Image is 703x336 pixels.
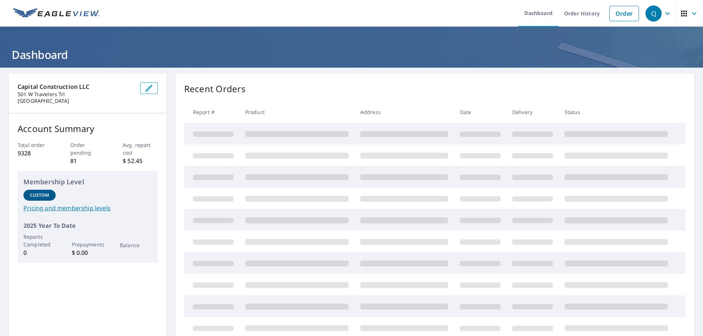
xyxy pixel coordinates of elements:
p: Balance [120,241,152,249]
th: Product [239,101,354,123]
p: Order pending [70,141,105,156]
p: 2025 Year To Date [23,221,152,230]
p: $ 52.45 [123,156,158,165]
a: Pricing and membership levels [23,204,152,212]
a: Order [609,6,639,21]
p: Total order [18,141,53,149]
p: [GEOGRAPHIC_DATA] [18,98,134,104]
th: Date [454,101,506,123]
p: Avg. report cost [123,141,158,156]
p: Account Summary [18,122,158,135]
p: 81 [70,156,105,165]
p: Reports Completed [23,233,56,248]
p: 501 W Travelers Trl [18,91,134,98]
p: Prepayments [72,241,104,248]
p: 0 [23,248,56,257]
p: Recent Orders [184,82,246,95]
p: 9328 [18,149,53,158]
th: Address [354,101,454,123]
th: Report # [184,101,239,123]
h1: Dashboard [9,47,694,62]
th: Delivery [506,101,559,123]
p: Capital Construction LLC [18,82,134,91]
th: Status [559,101,674,123]
p: Membership Level [23,177,152,187]
div: CJ [646,5,662,22]
p: $ 0.00 [72,248,104,257]
p: Custom [30,192,49,199]
img: EV Logo [13,8,100,19]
